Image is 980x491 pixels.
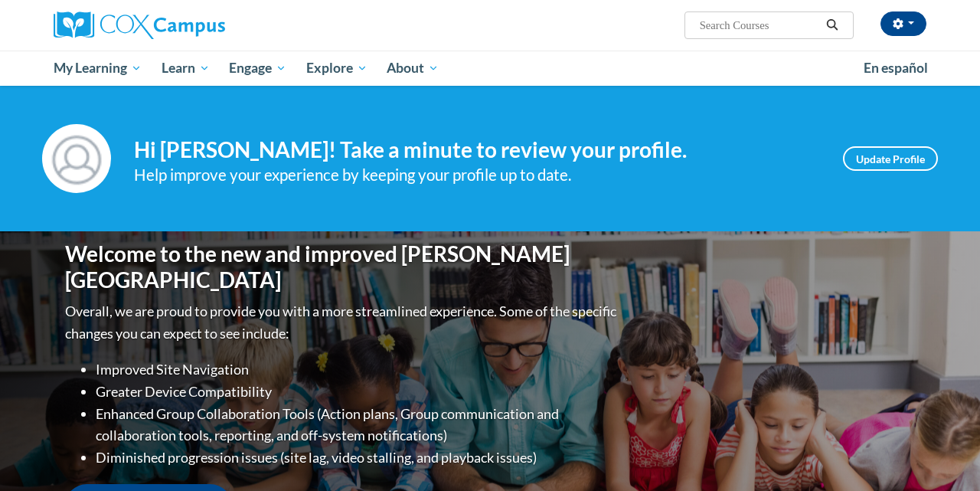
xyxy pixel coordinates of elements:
[42,51,938,86] div: Main menu
[134,162,820,188] div: Help improve your experience by keeping your profile up to date.
[96,403,620,447] li: Enhanced Group Collaboration Tools (Action plans, Group communication and collaboration tools, re...
[162,59,210,77] span: Learn
[864,60,928,76] span: En español
[306,59,367,77] span: Explore
[152,51,220,86] a: Learn
[387,59,439,77] span: About
[821,16,844,34] button: Search
[377,51,449,86] a: About
[880,11,926,36] button: Account Settings
[219,51,296,86] a: Engage
[96,381,620,403] li: Greater Device Compatibility
[229,59,286,77] span: Engage
[54,59,142,77] span: My Learning
[65,300,620,345] p: Overall, we are proud to provide you with a more streamlined experience. Some of the specific cha...
[919,430,968,479] iframe: Button to launch messaging window
[44,51,152,86] a: My Learning
[96,447,620,469] li: Diminished progression issues (site lag, video stalling, and playback issues)
[698,16,821,34] input: Search Courses
[296,51,377,86] a: Explore
[42,124,111,193] img: Profile Image
[843,146,938,171] a: Update Profile
[54,11,225,39] img: Cox Campus
[134,137,820,163] h4: Hi [PERSON_NAME]! Take a minute to review your profile.
[65,241,620,293] h1: Welcome to the new and improved [PERSON_NAME][GEOGRAPHIC_DATA]
[854,52,938,84] a: En español
[96,358,620,381] li: Improved Site Navigation
[54,11,329,39] a: Cox Campus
